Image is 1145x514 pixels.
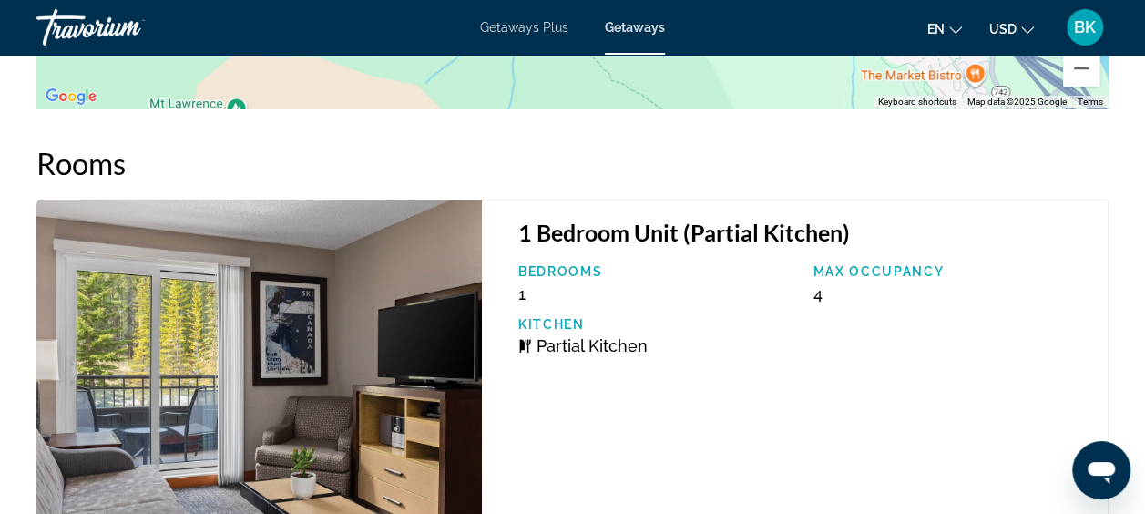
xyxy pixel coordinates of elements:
button: Zoom out [1063,50,1099,87]
p: Kitchen [518,317,795,332]
button: User Menu [1061,8,1109,46]
button: Keyboard shortcuts [878,96,956,108]
span: 4 [813,284,822,303]
a: Getaways [605,20,665,35]
a: Terms (opens in new tab) [1078,97,1103,107]
p: Bedrooms [518,264,795,279]
a: Open this area in Google Maps (opens a new window) [41,85,101,108]
button: Change currency [989,15,1034,42]
iframe: Button to launch messaging window [1072,441,1130,499]
h2: Rooms [36,145,1109,181]
a: Travorium [36,4,219,51]
span: en [927,22,945,36]
span: USD [989,22,1017,36]
img: Google [41,85,101,108]
span: BK [1074,18,1096,36]
span: 1 [518,284,526,303]
span: Map data ©2025 Google [967,97,1067,107]
button: Change language [927,15,962,42]
span: Partial Kitchen [537,336,648,355]
h3: 1 Bedroom Unit (Partial Kitchen) [518,219,1089,246]
p: Max Occupancy [813,264,1089,279]
a: Getaways Plus [480,20,568,35]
